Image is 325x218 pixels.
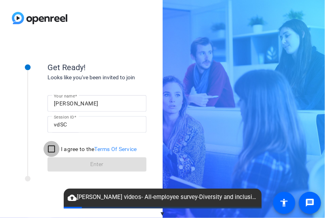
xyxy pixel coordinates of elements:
div: Get Ready! [48,61,206,73]
mat-icon: cloud_upload [68,193,77,203]
span: [PERSON_NAME] videos- All-employee survey-Diversity and inclusion-[PERSON_NAME]-2025-09-11-09-05-... [64,193,262,202]
mat-icon: message [305,198,315,208]
a: Terms Of Service [95,146,137,152]
span: ▼ [160,210,165,217]
label: I agree to the [59,145,137,153]
div: Looks like you've been invited to join [48,73,206,82]
mat-icon: accessibility [279,198,289,208]
mat-label: Your name [54,94,75,98]
mat-label: Session ID [54,115,74,119]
